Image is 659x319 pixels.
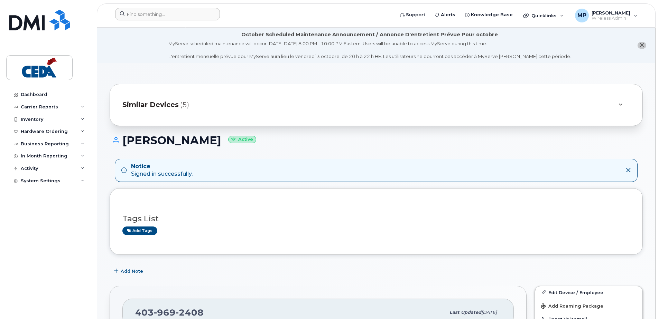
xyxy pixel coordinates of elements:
span: Similar Devices [122,100,179,110]
h3: Tags List [122,214,630,223]
span: 969 [154,307,176,318]
div: Signed in successfully. [131,163,193,178]
span: [DATE] [481,310,497,315]
strong: Notice [131,163,193,171]
h1: [PERSON_NAME] [110,134,643,146]
div: October Scheduled Maintenance Announcement / Annonce D'entretient Prévue Pour octobre [241,31,498,38]
div: MyServe scheduled maintenance will occur [DATE][DATE] 8:00 PM - 10:00 PM Eastern. Users will be u... [168,40,571,60]
button: Add Roaming Package [535,299,642,313]
span: (5) [180,100,189,110]
iframe: Messenger Launcher [629,289,654,314]
a: Add tags [122,226,157,235]
span: Last updated [449,310,481,315]
span: 403 [135,307,204,318]
a: Edit Device / Employee [535,286,642,299]
span: Add Note [121,268,143,274]
span: 2408 [176,307,204,318]
small: Active [228,136,256,144]
span: Add Roaming Package [541,303,603,310]
button: close notification [638,42,646,49]
button: Add Note [110,265,149,278]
